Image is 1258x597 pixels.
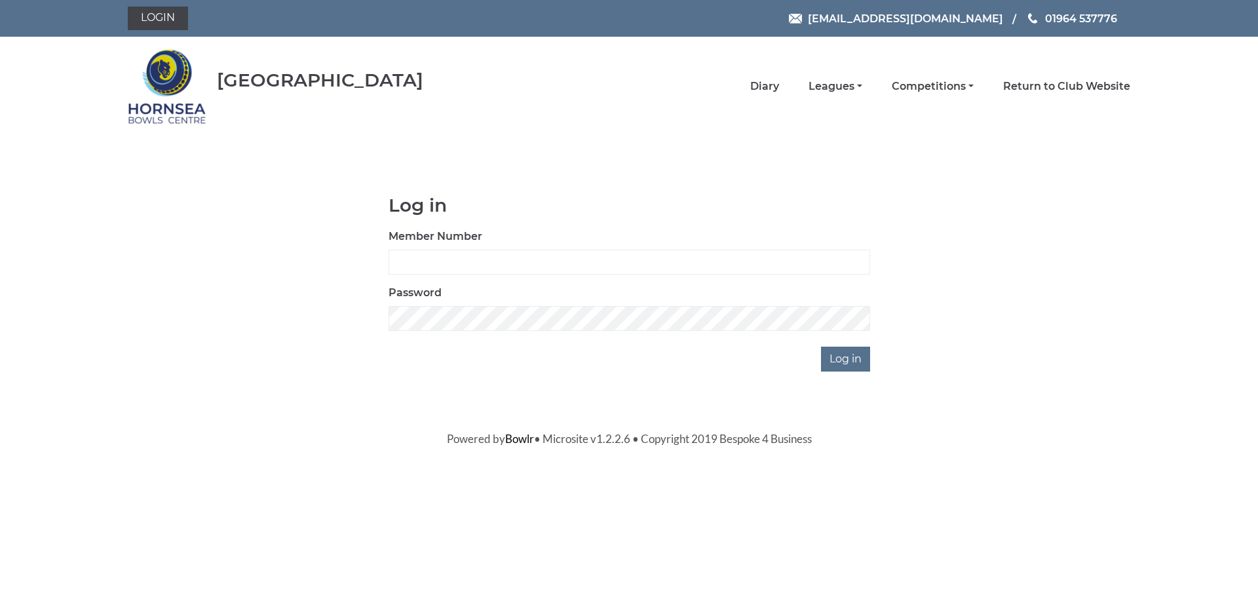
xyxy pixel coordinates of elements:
[750,79,779,94] a: Diary
[1026,10,1117,27] a: Phone us 01964 537776
[389,229,482,244] label: Member Number
[892,79,974,94] a: Competitions
[389,285,442,301] label: Password
[447,432,812,446] span: Powered by • Microsite v1.2.2.6 • Copyright 2019 Bespoke 4 Business
[389,195,870,216] h1: Log in
[1028,13,1037,24] img: Phone us
[217,70,423,90] div: [GEOGRAPHIC_DATA]
[1045,12,1117,24] span: 01964 537776
[809,79,862,94] a: Leagues
[505,432,534,446] a: Bowlr
[1003,79,1130,94] a: Return to Club Website
[128,41,206,132] img: Hornsea Bowls Centre
[789,10,1003,27] a: Email [EMAIL_ADDRESS][DOMAIN_NAME]
[821,347,870,372] input: Log in
[789,14,802,24] img: Email
[808,12,1003,24] span: [EMAIL_ADDRESS][DOMAIN_NAME]
[128,7,188,30] a: Login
